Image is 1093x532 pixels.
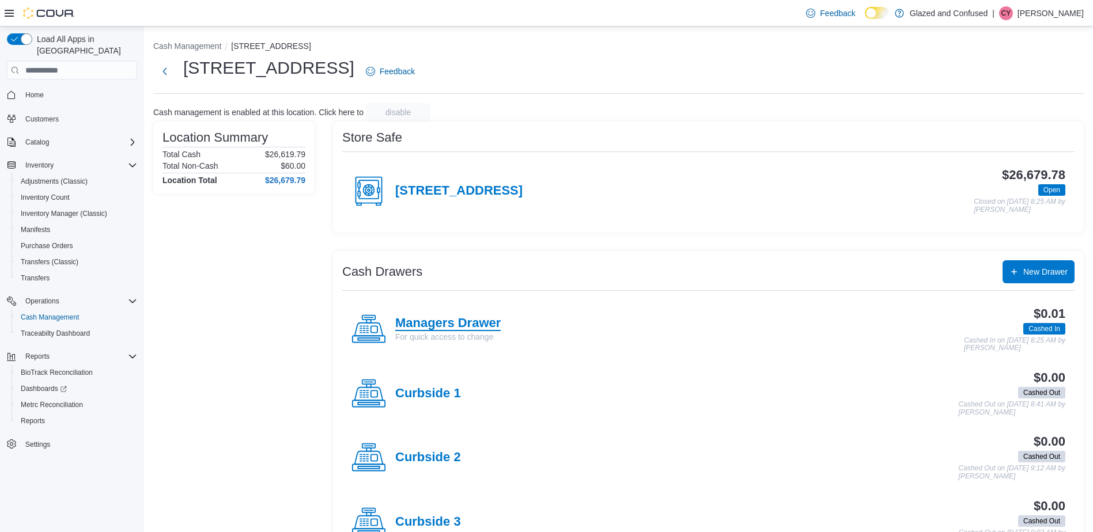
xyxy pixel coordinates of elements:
[2,86,142,103] button: Home
[2,348,142,364] button: Reports
[395,184,523,199] h4: [STREET_ADDRESS]
[265,176,305,185] h4: $26,679.79
[12,397,142,413] button: Metrc Reconciliation
[865,7,889,19] input: Dark Mode
[2,436,142,453] button: Settings
[1001,6,1011,20] span: CY
[25,138,49,147] span: Catalog
[25,90,44,100] span: Home
[12,254,142,270] button: Transfers (Classic)
[16,255,83,269] a: Transfers (Classic)
[23,7,75,19] img: Cova
[2,134,142,150] button: Catalog
[153,60,176,83] button: Next
[25,297,59,306] span: Operations
[16,326,137,340] span: Traceabilty Dashboard
[974,198,1065,214] p: Closed on [DATE] 8:25 AM by [PERSON_NAME]
[1018,451,1065,462] span: Cashed Out
[16,414,50,428] a: Reports
[395,386,461,401] h4: Curbside 1
[16,239,78,253] a: Purchase Orders
[12,206,142,222] button: Inventory Manager (Classic)
[1023,266,1068,278] span: New Drawer
[21,329,90,338] span: Traceabilty Dashboard
[992,6,994,20] p: |
[16,414,137,428] span: Reports
[16,223,137,237] span: Manifests
[21,294,137,308] span: Operations
[153,41,221,51] button: Cash Management
[1003,260,1075,283] button: New Drawer
[2,157,142,173] button: Inventory
[342,265,422,279] h3: Cash Drawers
[162,176,217,185] h4: Location Total
[12,309,142,325] button: Cash Management
[1002,168,1065,182] h3: $26,679.78
[162,150,201,159] h6: Total Cash
[395,331,501,343] p: For quick access to change
[21,158,137,172] span: Inventory
[395,316,501,331] h4: Managers Drawer
[385,107,411,118] span: disable
[21,349,54,363] button: Reports
[12,270,142,286] button: Transfers
[153,108,364,117] p: Cash management is enabled at this location. Click here to
[380,66,415,77] span: Feedback
[25,161,54,170] span: Inventory
[21,438,55,451] a: Settings
[21,177,88,186] span: Adjustments (Classic)
[21,294,64,308] button: Operations
[964,337,1065,352] p: Cashed In on [DATE] 8:25 AM by [PERSON_NAME]
[16,191,137,204] span: Inventory Count
[1023,516,1060,526] span: Cashed Out
[16,207,112,221] a: Inventory Manager (Classic)
[1023,387,1060,398] span: Cashed Out
[231,41,311,51] button: [STREET_ADDRESS]
[21,349,137,363] span: Reports
[366,103,430,121] button: disable
[21,135,54,149] button: Catalog
[1034,435,1065,449] h3: $0.00
[16,398,137,412] span: Metrc Reconciliation
[16,382,71,396] a: Dashboards
[342,131,402,145] h3: Store Safe
[21,88,48,102] a: Home
[21,416,45,425] span: Reports
[12,222,142,238] button: Manifests
[1018,515,1065,527] span: Cashed Out
[1018,6,1084,20] p: [PERSON_NAME]
[16,326,94,340] a: Traceabilty Dashboard
[21,135,137,149] span: Catalog
[395,515,461,530] h4: Curbside 3
[21,209,107,218] span: Inventory Manager (Classic)
[12,189,142,206] button: Inventory Count
[21,437,137,451] span: Settings
[21,368,93,377] span: BioTrack Reconciliation
[12,381,142,397] a: Dashboards
[21,193,70,202] span: Inventory Count
[32,33,137,56] span: Load All Apps in [GEOGRAPHIC_DATA]
[25,115,59,124] span: Customers
[12,413,142,429] button: Reports
[959,465,1065,480] p: Cashed Out on [DATE] 9:12 AM by [PERSON_NAME]
[25,440,50,449] span: Settings
[1034,371,1065,385] h3: $0.00
[12,173,142,189] button: Adjustments (Classic)
[183,56,354,79] h1: [STREET_ADDRESS]
[910,6,988,20] p: Glazed and Confused
[21,225,50,234] span: Manifests
[25,352,50,361] span: Reports
[1028,324,1060,334] span: Cashed In
[21,257,78,267] span: Transfers (Classic)
[21,158,58,172] button: Inventory
[16,174,137,188] span: Adjustments (Classic)
[2,110,142,127] button: Customers
[16,239,137,253] span: Purchase Orders
[395,450,461,465] h4: Curbside 2
[21,384,67,393] span: Dashboards
[16,255,137,269] span: Transfers (Classic)
[361,60,419,83] a: Feedback
[999,6,1013,20] div: Connie Yates
[12,238,142,254] button: Purchase Orders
